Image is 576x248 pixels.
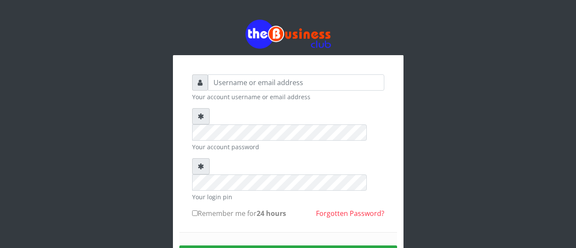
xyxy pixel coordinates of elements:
small: Your account username or email address [192,92,384,101]
input: Username or email address [208,74,384,91]
input: Remember me for24 hours [192,210,198,216]
label: Remember me for [192,208,286,218]
small: Your account password [192,142,384,151]
b: 24 hours [257,209,286,218]
small: Your login pin [192,192,384,201]
a: Forgotten Password? [316,209,384,218]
